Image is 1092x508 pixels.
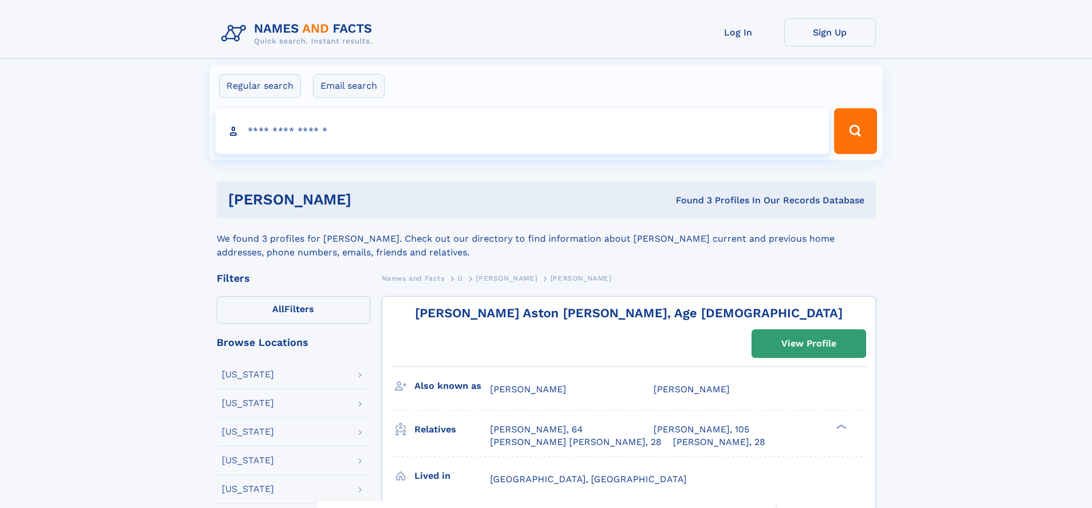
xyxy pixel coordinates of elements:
[490,436,662,448] a: [PERSON_NAME] [PERSON_NAME], 28
[833,423,847,430] div: ❯
[222,456,274,465] div: [US_STATE]
[514,194,864,207] div: Found 3 Profiles In Our Records Database
[222,399,274,408] div: [US_STATE]
[222,427,274,436] div: [US_STATE]
[219,74,301,98] label: Regular search
[217,337,370,348] div: Browse Locations
[217,296,370,324] label: Filters
[490,423,583,436] a: [PERSON_NAME], 64
[752,330,866,357] a: View Profile
[457,274,463,282] span: G
[414,420,490,439] h3: Relatives
[490,384,566,395] span: [PERSON_NAME]
[653,423,749,436] a: [PERSON_NAME], 105
[784,18,876,46] a: Sign Up
[673,436,765,448] a: [PERSON_NAME], 28
[313,74,385,98] label: Email search
[834,108,876,154] button: Search Button
[222,485,274,494] div: [US_STATE]
[222,370,274,379] div: [US_STATE]
[228,192,514,207] h1: [PERSON_NAME]
[415,306,843,320] a: [PERSON_NAME] Aston [PERSON_NAME], Age [DEMOGRAPHIC_DATA]
[457,271,463,285] a: G
[272,304,284,314] span: All
[476,271,537,285] a: [PERSON_NAME]
[217,273,370,283] div: Filters
[217,18,382,49] img: Logo Names and Facts
[382,271,445,285] a: Names and Facts
[653,384,730,395] span: [PERSON_NAME]
[692,18,784,46] a: Log In
[414,466,490,486] h3: Lived in
[216,108,829,154] input: search input
[550,274,612,282] span: [PERSON_NAME]
[476,274,537,282] span: [PERSON_NAME]
[217,218,876,259] div: We found 3 profiles for [PERSON_NAME]. Check out our directory to find information about [PERSON_...
[781,330,836,357] div: View Profile
[490,474,687,485] span: [GEOGRAPHIC_DATA], [GEOGRAPHIC_DATA]
[414,376,490,396] h3: Also known as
